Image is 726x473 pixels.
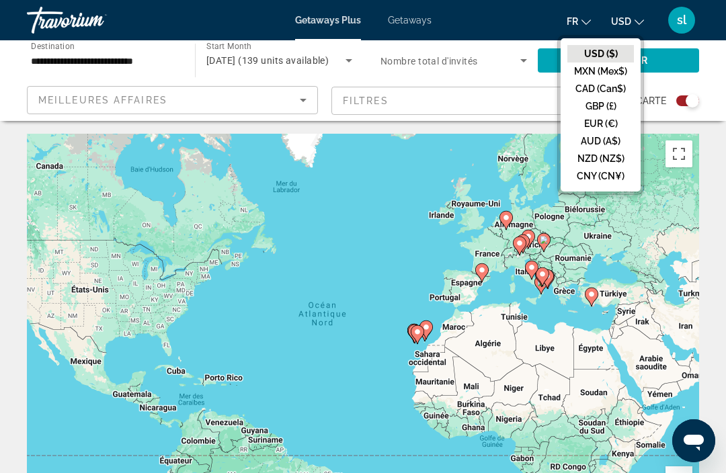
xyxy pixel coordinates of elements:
[677,13,686,27] span: sl
[636,91,666,110] span: Carte
[665,140,692,167] button: Basculer en plein écran
[27,3,161,38] a: Travorium
[567,167,634,185] button: CNY (CN¥)
[567,45,634,62] button: USD ($)
[567,11,591,31] button: Change language
[567,150,634,167] button: NZD (NZ$)
[567,132,634,150] button: AUD (A$)
[38,92,307,108] mat-select: Sort by
[611,16,631,27] span: USD
[567,115,634,132] button: EUR (€)
[567,62,634,80] button: MXN (Mex$)
[567,97,634,115] button: GBP (£)
[331,86,622,116] button: Filter
[672,419,715,462] iframe: Bouton de lancement de la fenêtre de messagerie
[206,42,251,51] span: Start Month
[567,16,578,27] span: fr
[38,95,167,105] span: Meilleures affaires
[611,11,644,31] button: Change currency
[380,56,478,67] span: Nombre total d'invités
[206,55,329,66] span: [DATE] (139 units available)
[31,41,75,50] span: Destination
[538,48,699,73] button: Chercher
[567,80,634,97] button: CAD (Can$)
[664,6,699,34] button: User Menu
[388,15,432,26] a: Getaways
[295,15,361,26] a: Getaways Plus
